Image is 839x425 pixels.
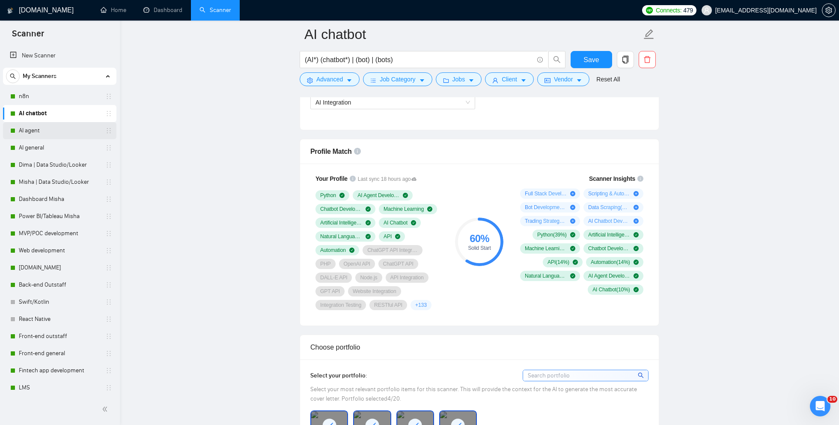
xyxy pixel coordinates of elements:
[19,379,100,396] a: LMS
[310,335,649,359] div: Choose portfolio
[363,72,432,86] button: barsJob Categorycaret-down
[588,218,630,224] span: AI Chatbot Development ( 8 %)
[427,207,432,212] span: check-circle
[360,274,377,281] span: Node.js
[634,232,639,237] span: check-circle
[19,328,100,345] a: Front-end outstaff
[143,6,182,14] a: dashboardDashboard
[571,51,612,68] button: Save
[320,206,362,212] span: Chatbot Development
[370,77,376,84] span: bars
[6,73,19,79] span: search
[19,88,100,105] a: n8n
[339,193,345,198] span: check-circle
[320,274,347,281] span: DALL-E API
[549,56,565,63] span: search
[384,219,408,226] span: AI Chatbot
[570,218,575,224] span: plus-circle
[544,77,550,84] span: idcard
[10,47,110,64] a: New Scanner
[366,220,371,225] span: check-circle
[374,302,402,308] span: RESTful API
[310,372,367,379] span: Select your portfolio:
[588,231,630,238] span: Artificial Intelligence ( 36 %)
[570,232,575,237] span: check-circle
[105,299,112,305] span: holder
[525,245,567,252] span: Machine Learning ( 32 %)
[634,205,639,210] span: plus-circle
[415,302,427,308] span: + 133
[589,176,635,182] span: Scanner Insights
[492,77,498,84] span: user
[537,57,543,63] span: info-circle
[105,196,112,203] span: holder
[637,176,643,182] span: info-circle
[105,127,112,134] span: holder
[485,72,534,86] button: userClientcaret-down
[588,204,630,211] span: Data Scraping ( 11 %)
[320,219,362,226] span: Artificial Intelligence
[105,281,112,288] span: holder
[617,56,634,63] span: copy
[548,51,565,68] button: search
[320,233,362,240] span: Natural Language Processing
[105,316,112,323] span: holder
[320,302,361,308] span: Integration Testing
[634,191,639,196] span: plus-circle
[588,272,630,279] span: AI Agent Development ( 11 %)
[704,7,710,13] span: user
[384,206,424,212] span: Machine Learning
[320,247,346,254] span: Automation
[105,179,112,186] span: holder
[521,77,527,84] span: caret-down
[105,367,112,374] span: holder
[617,51,634,68] button: copy
[19,242,100,259] a: Web development
[5,27,51,45] span: Scanner
[455,245,503,251] div: Solid Start
[19,225,100,242] a: MVP/POC development
[310,148,352,155] span: Profile Match
[639,56,655,63] span: delete
[7,4,13,18] img: logo
[638,371,645,380] span: search
[367,247,418,254] span: ChatGPT API Integration
[570,191,575,196] span: plus-circle
[354,148,361,155] span: info-circle
[344,260,370,267] span: OpenAI API
[305,54,533,65] input: Search Freelance Jobs...
[320,192,336,199] span: Python
[3,47,116,64] li: New Scanner
[596,75,620,84] a: Reset All
[570,246,575,251] span: check-circle
[19,311,100,328] a: React Native
[591,259,630,266] span: Automation ( 14 %)
[455,233,503,244] div: 60 %
[419,77,425,84] span: caret-down
[310,386,637,402] span: Select your most relevant portfolio items for this scanner. This will provide the context for the...
[634,287,639,292] span: check-circle
[525,272,567,279] span: Natural Language Processing ( 14 %)
[366,207,371,212] span: check-circle
[320,260,331,267] span: PHP
[19,156,100,174] a: Dima | Data Studio/Looker
[307,77,313,84] span: setting
[315,99,351,106] span: AI Integration
[105,93,112,100] span: holder
[19,362,100,379] a: Fintech app development
[366,234,371,239] span: check-circle
[554,75,573,84] span: Vendor
[19,293,100,311] a: Swift/Kotlin
[634,246,639,251] span: check-circle
[588,245,630,252] span: Chatbot Development ( 25 %)
[639,51,656,68] button: delete
[350,176,356,182] span: info-circle
[634,273,639,278] span: check-circle
[384,233,392,240] span: API
[6,69,20,83] button: search
[105,264,112,271] span: holder
[592,286,630,293] span: AI Chatbot ( 10 %)
[525,204,567,211] span: Bot Development ( 14 %)
[383,260,414,267] span: ChatGPT API
[19,122,100,139] a: AI agent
